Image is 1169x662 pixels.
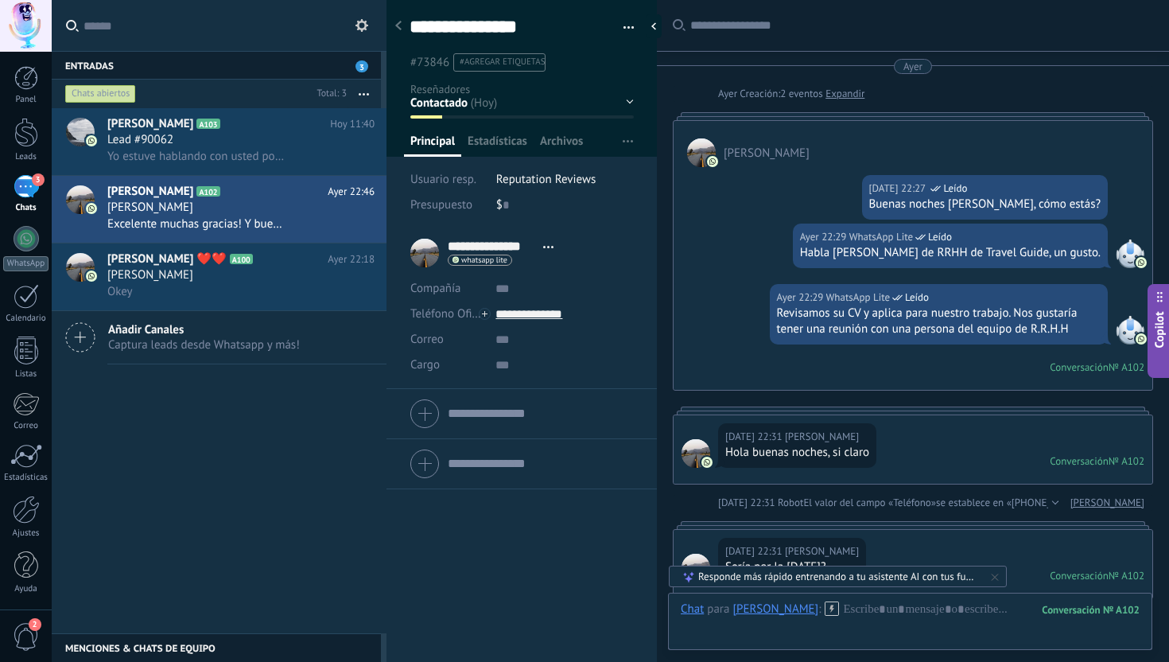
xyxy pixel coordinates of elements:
[29,618,41,631] span: 2
[718,495,778,511] div: [DATE] 22:31
[3,152,49,162] div: Leads
[410,167,484,193] div: Usuario resp.
[410,302,484,327] button: Teléfono Oficina
[107,284,133,299] span: Okey
[410,197,472,212] span: Presupuesto
[410,332,444,347] span: Correo
[1050,569,1109,582] div: Conversación
[1136,333,1147,345] img: com.amocrm.amocrmwa.svg
[107,184,193,200] span: [PERSON_NAME]
[826,290,890,306] span: WhatsApp Lite
[3,256,49,271] div: WhatsApp
[65,84,136,103] div: Chats abiertos
[311,86,347,102] div: Total: 3
[732,602,818,616] div: Valeria Quezada
[3,421,49,431] div: Correo
[1152,312,1167,349] span: Copilot
[778,496,803,509] span: Robot
[52,51,381,80] div: Entradas
[410,193,484,218] div: Presupuesto
[52,633,381,662] div: Menciones & Chats de equipo
[86,203,97,214] img: icon
[1050,454,1109,468] div: Conversación
[496,193,634,218] div: $
[785,543,859,559] span: Valeria Quezada
[540,134,583,157] span: Archivos
[1136,257,1147,268] img: com.amocrm.amocrmwa.svg
[646,14,662,38] div: Ocultar
[108,322,300,337] span: Añadir Canales
[1109,454,1144,468] div: № A102
[52,243,386,310] a: avataricon[PERSON_NAME] ❤️❤️A100Ayer 22:18[PERSON_NAME]Okey
[725,543,785,559] div: [DATE] 22:31
[3,528,49,539] div: Ajustes
[3,313,49,324] div: Calendario
[718,86,864,102] div: Creación:
[1042,603,1140,617] div: 102
[3,369,49,380] div: Listas
[1109,569,1144,582] div: № A102
[928,229,952,245] span: Leído
[818,602,821,617] span: :
[800,245,1101,261] div: Habla [PERSON_NAME] de RRHH de Travel Guide, un gusto.
[1116,316,1144,345] span: WhatsApp Lite
[355,60,368,72] span: 3
[3,203,49,213] div: Chats
[32,173,45,186] span: 3
[800,229,849,245] div: Ayer 22:29
[718,86,740,102] div: Ayer
[410,134,455,157] span: Principal
[86,135,97,146] img: icon
[869,181,929,197] div: [DATE] 22:27
[777,306,1101,337] div: Revisamos su CV y aplica para nuestro trabajo. Nos gustaría tener una reunión con una persona del...
[1070,495,1144,511] a: [PERSON_NAME]
[460,56,545,68] span: #agregar etiquetas
[328,184,375,200] span: Ayer 22:46
[1050,360,1109,374] div: Conversación
[107,267,193,283] span: [PERSON_NAME]
[196,186,219,197] span: A102
[3,584,49,594] div: Ayuda
[3,473,49,483] div: Estadísticas
[410,359,440,371] span: Cargo
[707,602,729,617] span: para
[780,86,822,102] span: 2 eventos
[698,570,979,583] div: Responde más rápido entrenando a tu asistente AI con tus fuentes de datos
[825,86,864,102] a: Expandir
[682,439,710,468] span: Valeria Quezada
[328,251,375,267] span: Ayer 22:18
[461,256,507,264] span: whatsapp lite
[86,271,97,282] img: icon
[687,138,716,167] span: Valeria Quezada
[849,229,913,245] span: WhatsApp Lite
[196,119,219,129] span: A103
[707,156,718,167] img: com.amocrm.amocrmwa.svg
[785,429,859,445] span: Valeria Quezada
[936,495,1099,511] span: se establece en «[PHONE_NUMBER]»
[682,554,710,582] span: Valeria Quezada
[52,176,386,243] a: avataricon[PERSON_NAME]A102Ayer 22:46[PERSON_NAME]Excelente muchas gracias! Y buenas noches
[725,429,785,445] div: [DATE] 22:31
[230,254,253,264] span: A100
[725,445,869,461] div: Hola buenas noches, si claro
[107,200,193,216] span: [PERSON_NAME]
[410,55,449,70] span: #73846
[3,95,49,105] div: Panel
[803,495,936,511] span: El valor del campo «Teléfono»
[52,108,386,175] a: avataricon[PERSON_NAME]A103Hoy 11:40Lead #90062Yo estuve hablando con usted por Messenger o recib...
[107,132,173,148] span: Lead #90062
[107,149,287,164] span: Yo estuve hablando con usted por Messenger o recibió un correo
[468,134,527,157] span: Estadísticas
[943,181,967,197] span: Leído
[725,559,859,575] div: Sería por la [DATE]?
[330,116,375,132] span: Hoy 11:40
[410,352,484,378] div: Cargo
[410,172,476,187] span: Usuario resp.
[410,306,493,321] span: Teléfono Oficina
[410,327,444,352] button: Correo
[107,251,227,267] span: [PERSON_NAME] ❤️❤️
[905,290,929,306] span: Leído
[1109,360,1144,374] div: № A102
[1116,239,1144,268] span: WhatsApp Lite
[496,172,596,187] span: Reputation Reviews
